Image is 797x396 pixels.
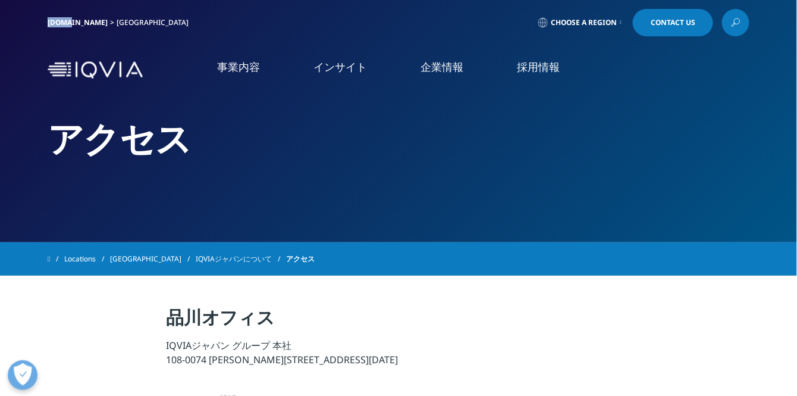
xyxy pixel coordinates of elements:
[48,116,749,161] h2: アクセス
[421,60,463,74] a: 企業情報
[167,305,275,329] strong: 品川オフィス
[286,248,315,270] span: アクセス
[313,60,367,74] a: インサイト
[217,60,260,74] a: 事業内容
[110,248,196,270] a: [GEOGRAPHIC_DATA]
[551,18,617,27] span: Choose a Region
[48,17,108,27] a: [DOMAIN_NAME]
[117,18,193,27] div: [GEOGRAPHIC_DATA]
[148,42,749,98] nav: Primary
[196,248,286,270] a: IQVIAジャパンについて
[517,60,560,74] a: 採用情報
[651,19,695,26] span: Contact Us
[8,360,37,390] button: 優先設定センターを開く
[633,9,713,36] a: Contact Us
[64,248,110,270] a: Locations
[167,338,631,374] p: IQVIAジャパン グループ 本社 108-0074 [PERSON_NAME][STREET_ADDRESS][DATE]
